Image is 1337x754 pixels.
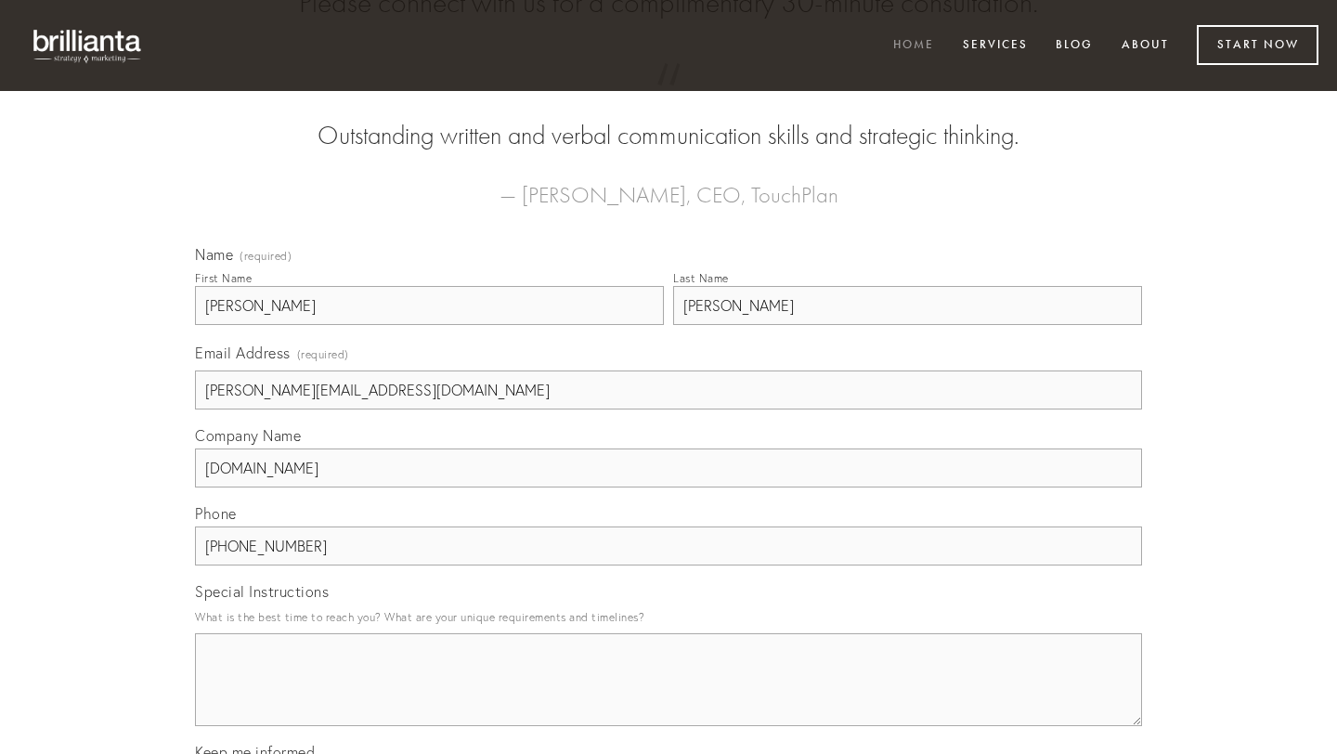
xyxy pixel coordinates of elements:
[1197,25,1318,65] a: Start Now
[195,582,329,601] span: Special Instructions
[195,604,1142,630] p: What is the best time to reach you? What are your unique requirements and timelines?
[1044,31,1105,61] a: Blog
[673,271,729,285] div: Last Name
[195,426,301,445] span: Company Name
[195,271,252,285] div: First Name
[195,245,233,264] span: Name
[240,251,292,262] span: (required)
[225,82,1112,118] span: “
[881,31,946,61] a: Home
[195,344,291,362] span: Email Address
[951,31,1040,61] a: Services
[297,342,349,367] span: (required)
[1110,31,1181,61] a: About
[225,82,1112,154] blockquote: Outstanding written and verbal communication skills and strategic thinking.
[19,19,158,72] img: brillianta - research, strategy, marketing
[195,504,237,523] span: Phone
[225,154,1112,214] figcaption: — [PERSON_NAME], CEO, TouchPlan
